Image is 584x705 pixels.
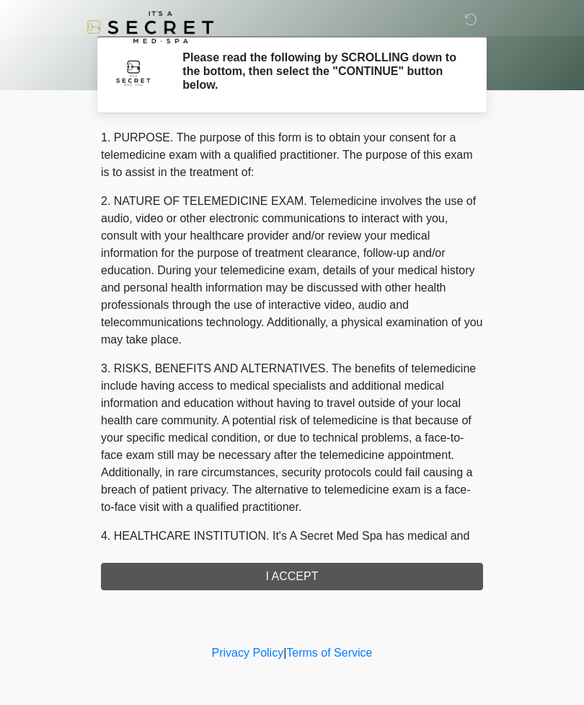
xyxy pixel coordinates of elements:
p: 1. PURPOSE. The purpose of this form is to obtain your consent for a telemedicine exam with a qua... [101,129,483,181]
a: Terms of Service [286,647,372,659]
p: 2. NATURE OF TELEMEDICINE EXAM. Telemedicine involves the use of audio, video or other electronic... [101,193,483,349]
img: Agent Avatar [112,51,155,94]
a: | [283,647,286,659]
p: 4. HEALTHCARE INSTITUTION. It's A Secret Med Spa has medical and non-medical technical personnel ... [101,527,483,579]
img: It's A Secret Med Spa Logo [87,11,213,43]
a: Privacy Policy [212,647,284,659]
h2: Please read the following by SCROLLING down to the bottom, then select the "CONTINUE" button below. [182,51,461,92]
p: 3. RISKS, BENEFITS AND ALTERNATIVES. The benefits of telemedicine include having access to medica... [101,360,483,516]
